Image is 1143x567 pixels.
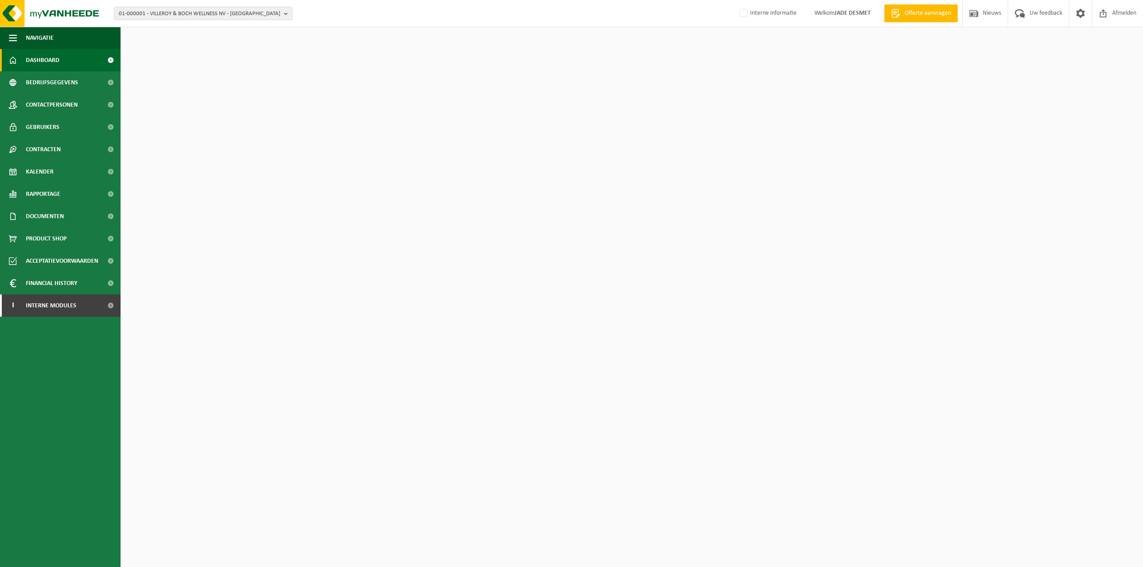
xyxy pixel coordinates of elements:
[26,272,77,294] span: Financial History
[26,294,76,317] span: Interne modules
[884,4,958,22] a: Offerte aanvragen
[9,294,17,317] span: I
[114,7,292,20] button: 01-000001 - VILLEROY & BOCH WELLNESS NV - [GEOGRAPHIC_DATA]
[26,27,54,49] span: Navigatie
[26,94,78,116] span: Contactpersonen
[26,49,59,71] span: Dashboard
[26,161,54,183] span: Kalender
[738,7,797,20] label: Interne informatie
[26,116,59,138] span: Gebruikers
[119,7,280,21] span: 01-000001 - VILLEROY & BOCH WELLNESS NV - [GEOGRAPHIC_DATA]
[26,183,60,205] span: Rapportage
[26,228,67,250] span: Product Shop
[834,10,871,17] strong: JADE DESMET
[902,9,953,18] span: Offerte aanvragen
[26,250,98,272] span: Acceptatievoorwaarden
[26,71,78,94] span: Bedrijfsgegevens
[26,138,61,161] span: Contracten
[26,205,64,228] span: Documenten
